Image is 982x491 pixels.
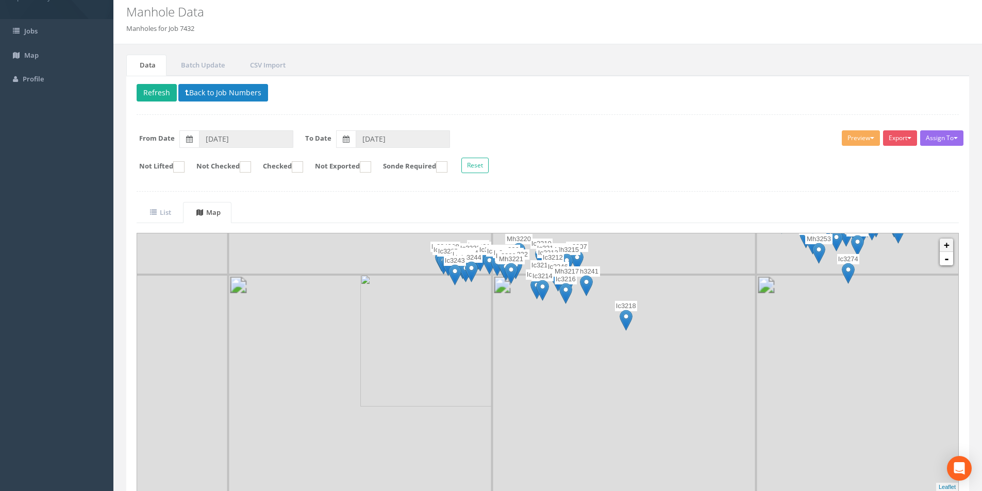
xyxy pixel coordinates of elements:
[459,243,481,253] p: Ic3233
[531,271,554,302] div: ID: Ic3214 Lat: 51.90005 Lon: -8.4617
[199,130,293,148] input: From Date
[465,261,478,282] img: marker-icon.png
[552,270,564,292] img: marker-icon.png
[430,242,453,273] div: ID: Ic3240 Lat: 51.90024 Lon: -8.46275
[526,269,548,280] p: Ic3242
[566,242,588,273] div: ID: Ic3207 Lat: 51.90024 Lon: -8.46134
[537,248,559,279] div: ID: Ic3213 Lat: 51.9002 Lon: -8.46164
[883,130,917,146] button: Export
[498,245,520,255] p: Ic3226
[459,243,481,274] div: ID: Ic3233 Lat: 51.90023 Lon: -8.46245
[530,239,553,249] p: Ic3210
[542,252,564,283] div: ID: Ic3212 Lat: 51.90017 Lon: -8.46159
[24,26,38,36] span: Jobs
[530,260,553,291] div: ID: Ic3219 Lat: 51.90012 Lon: -8.46171
[448,264,461,285] img: marker-icon.png
[437,246,459,257] p: Ic3237
[560,253,573,275] img: marker-icon.png
[237,55,296,76] a: CSV Import
[493,248,515,279] div: ID: Ic3227 Lat: 51.9002 Lon: -8.4621
[196,208,221,217] uib-tab-heading: Map
[183,202,231,223] a: Map
[535,269,548,290] img: marker-icon.png
[356,130,450,148] input: To Date
[305,161,371,173] label: Not Exported
[373,161,447,173] label: Sonde Required
[920,130,963,146] button: Assign To
[530,239,553,269] div: ID: Ic3210 Lat: 51.90026 Lon: -8.46171
[573,266,600,297] div: ID: Mh3241 Lat: 51.90008 Lon: -8.46124
[495,251,517,282] div: ID: Ic3228 Lat: 51.90018 Lon: -8.46208
[830,230,843,251] img: marker-icon.png
[497,254,525,285] div: ID: Mh3221 Lat: 51.90016 Lon: -8.46202
[491,255,504,276] img: marker-icon.png
[129,161,185,173] label: Not Lifted
[615,301,637,332] div: ID: Ic3218 Lat: 51.89986 Lon: -8.46083
[806,233,819,255] img: marker-icon.png
[137,202,182,223] a: List
[495,251,517,261] p: Ic3228
[23,74,44,83] span: Profile
[469,242,491,273] div: ID: Ic3231 Lat: 51.90024 Lon: -8.46235
[553,266,580,297] div: ID: Mh3217 Lat: 51.90008 Lon: -8.46144
[444,256,466,286] div: ID: Ic3243 Lat: 51.90015 Lon: -8.46261
[947,456,972,481] div: Open Intercom Messenger
[168,55,236,76] a: Batch Update
[432,245,455,276] div: ID: Ic3239 Lat: 51.90022 Lon: -8.46273
[467,240,489,250] p: Ic3232
[805,234,833,244] p: Mh3253
[24,50,39,60] span: Map
[186,161,251,173] label: Not Checked
[505,234,532,265] div: ID: Mh3220 Lat: 51.90029 Lon: -8.46194
[559,283,572,304] img: marker-icon.png
[460,252,482,283] div: ID: Ic3244 Lat: 51.90017 Lon: -8.46244
[805,234,833,265] div: ID: Mh3253 Lat: 51.90029 Lon: -8.45882
[542,252,564,263] p: Ic3212
[460,252,482,263] p: Ic3244
[432,245,455,255] p: Ic3239
[505,234,532,244] p: Mh3220
[555,274,577,305] div: ID: Ic3216 Lat: 51.90003 Lon: -8.46146
[498,245,520,276] div: ID: Ic3226 Lat: 51.90022 Lon: -8.46205
[469,242,491,252] p: Ic3231
[126,24,194,33] li: Manholes for Job 7432
[452,249,474,280] div: ID: Ic3245 Lat: 51.90019 Lon: -8.46253
[526,269,548,300] div: ID: Ic3242 Lat: 51.90006 Lon: -8.46176
[512,243,525,264] img: marker-icon.png
[455,252,477,283] div: ID: Ic3236 Lat: 51.90017 Lon: -8.4625
[620,310,633,331] img: marker-icon.png
[530,260,553,270] p: Ic3219
[360,275,492,407] img: 86708@2x
[305,133,331,143] label: To Date
[454,251,476,261] p: Ic3235
[573,266,600,277] p: Mh3241
[150,208,171,217] uib-tab-heading: List
[825,222,847,252] div: ID: Ic3259 Lat: 51.90037 Lon: -8.45864
[478,245,501,276] div: ID: Ic3230 Lat: 51.90022 Lon: -8.46225
[455,252,477,263] p: Ic3236
[846,226,869,257] div: ID: Ic3273 Lat: 51.90034 Lon: -8.45842
[615,301,637,311] p: Ic3218
[566,242,588,252] p: Ic3207
[497,254,525,264] p: Mh3221
[444,256,466,266] p: Ic3243
[536,243,558,253] p: Ic3211
[430,242,453,252] p: Ic3240
[483,253,496,275] img: marker-icon.png
[535,247,548,268] img: marker-icon.png
[486,246,508,277] div: ID: Ic3229 Lat: 51.90021 Lon: -8.46217
[452,249,474,260] p: Ic3245
[794,218,818,249] div: ID: Mh659 Lat: 51.90039 Lon: -8.45895
[837,254,859,285] div: ID: Ic3274 Lat: 51.90016 Lon: -8.45852
[253,161,303,173] label: Checked
[457,248,479,279] div: ID: Ic3234 Lat: 51.9002 Lon: -8.46247
[547,262,569,293] div: ID: Ic3246 Lat: 51.90011 Lon: -8.46154
[139,133,175,143] label: From Date
[467,240,489,271] div: ID: Ic3232 Lat: 51.90025 Lon: -8.46237
[442,255,455,276] img: marker-icon.png
[939,484,956,490] a: Leaflet
[457,248,479,258] p: Ic3234
[461,158,489,173] button: Reset
[502,249,529,280] div: ID: Mh3222 Lat: 51.90019 Lon: -8.46197
[799,225,826,256] div: ID: Mh3255 Lat: 51.90035 Lon: -8.45888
